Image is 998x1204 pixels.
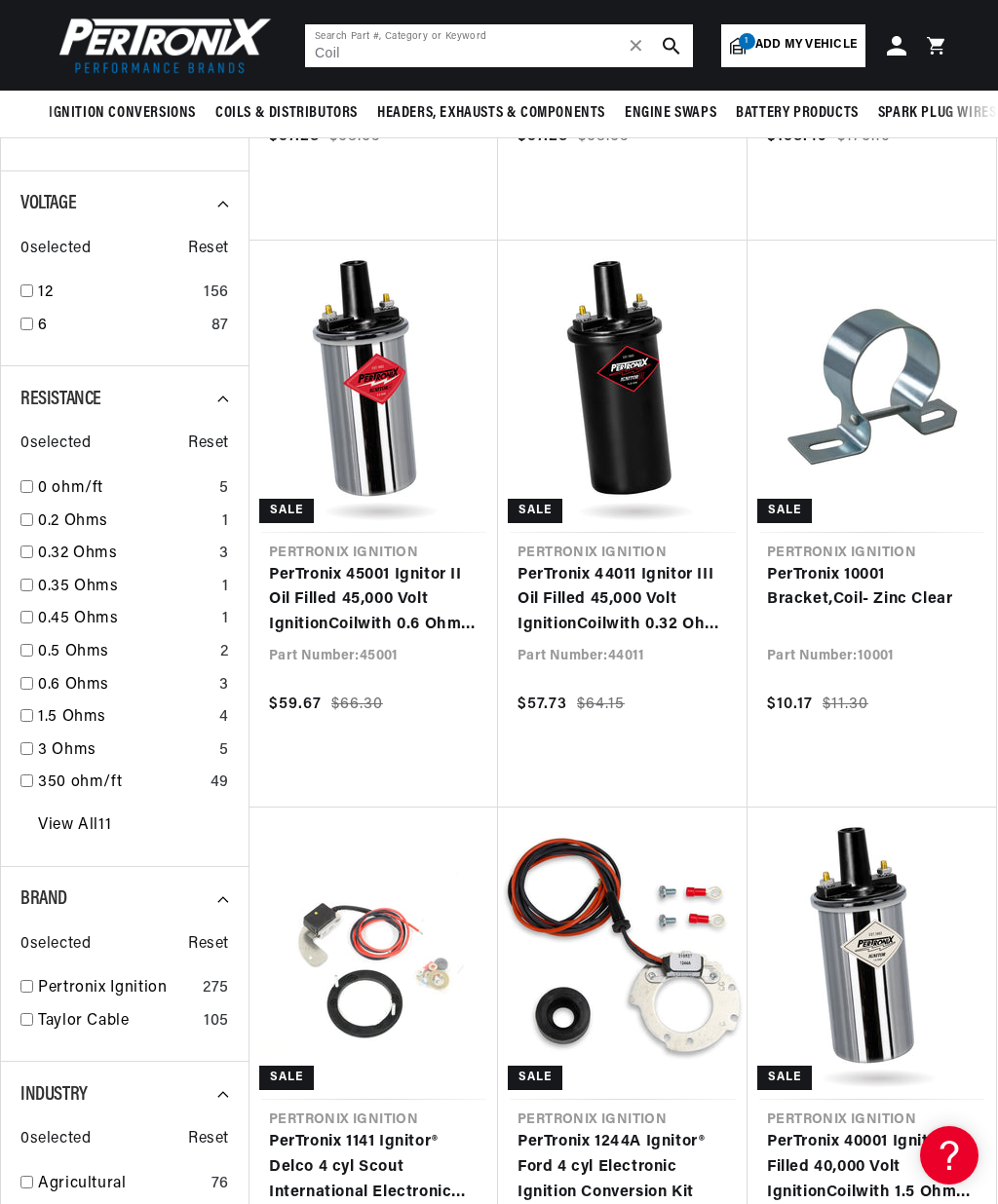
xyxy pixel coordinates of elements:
a: 6 [38,314,204,339]
summary: Battery Products [726,91,868,136]
span: 0 selected [20,432,91,457]
a: 0.6 Ohms [38,673,211,698]
a: 350 ohm/ft [38,771,203,796]
a: Agricultural [38,1172,204,1197]
summary: Coils & Distributors [206,91,367,136]
a: 0.2 Ohms [38,509,214,535]
span: Ignition Conversions [49,103,196,124]
a: PerTronix 45001 Ignitor II Oil Filled 45,000 Volt IgnitionCoilwith 0.6 Ohms Resistance in Chrome [269,563,479,638]
a: PerTronix 10001 Bracket,Coil- Zinc Clear [767,563,977,613]
a: 0.35 Ohms [38,575,214,600]
a: PerTronix 44011 Ignitor III Oil Filled 45,000 Volt IgnitionCoilwith 0.32 Ohms Resistance in Black [518,563,728,638]
div: 1 [222,607,229,632]
a: 0.32 Ohms [38,542,211,567]
div: 49 [211,771,229,796]
a: 0 ohm/ft [38,476,211,502]
span: Reset [188,237,229,262]
summary: Engine Swaps [615,91,726,136]
span: Headers, Exhausts & Components [377,103,605,124]
a: 0.5 Ohms [38,640,212,665]
span: Spark Plug Wires [878,103,997,124]
div: 1 [222,575,229,600]
div: 2 [220,640,229,665]
div: 275 [203,976,229,1001]
span: Voltage [20,194,76,213]
a: 1.5 Ohms [38,705,211,731]
span: 0 selected [20,1127,91,1152]
div: 4 [219,705,229,731]
input: Search Part #, Category or Keyword [305,24,693,67]
div: 3 [219,542,229,567]
span: Reset [188,432,229,457]
span: Engine Swaps [625,103,716,124]
span: Resistance [20,390,101,409]
a: Taylor Cable [38,1009,196,1035]
span: Industry [20,1085,88,1105]
div: 105 [204,1009,229,1035]
span: Battery Products [736,103,859,124]
div: 5 [219,476,229,502]
a: 1Add my vehicle [721,24,865,67]
a: Pertronix Ignition [38,976,195,1001]
div: 3 [219,673,229,698]
a: 0.45 Ohms [38,607,214,632]
span: 1 [739,33,755,50]
div: 156 [204,281,229,306]
span: 0 selected [20,237,91,262]
summary: Ignition Conversions [49,91,206,136]
a: 3 Ohms [38,738,211,764]
button: search button [650,24,693,67]
span: Coils & Distributors [215,103,358,124]
div: 87 [211,314,229,339]
img: Pertronix [49,12,273,79]
span: Reset [188,932,229,958]
span: 0 selected [20,932,91,958]
span: Add my vehicle [755,36,857,55]
summary: Headers, Exhausts & Components [367,91,615,136]
div: 76 [211,1172,229,1197]
span: Brand [20,889,67,909]
span: Reset [188,1127,229,1152]
a: View All 11 [38,813,111,839]
div: 5 [219,738,229,764]
a: 12 [38,281,196,306]
div: 1 [222,509,229,535]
